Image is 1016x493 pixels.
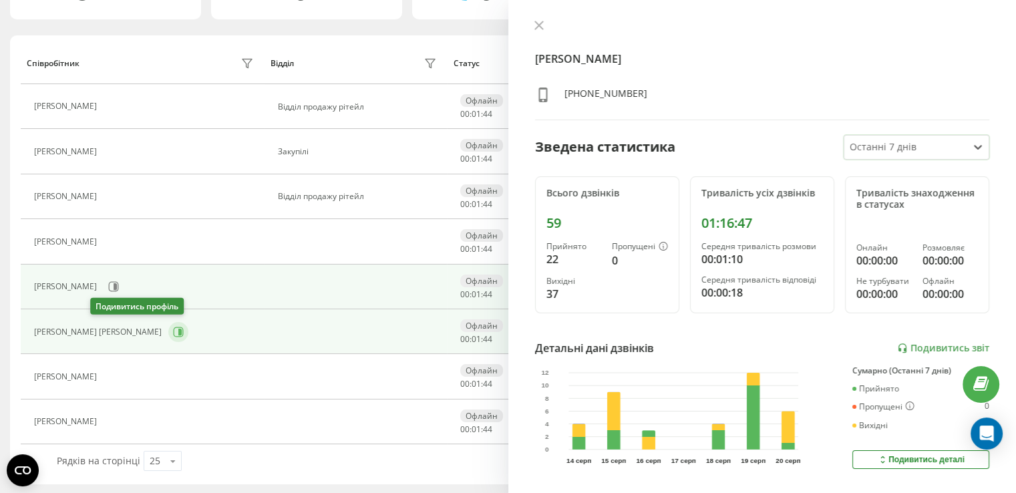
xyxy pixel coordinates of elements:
span: 44 [483,243,492,255]
div: : : [460,379,492,389]
div: 00:00:00 [922,253,978,269]
text: 20 серп [776,457,800,464]
div: : : [460,290,492,299]
div: Пропущені [612,242,668,253]
div: 00:00:00 [856,286,912,302]
span: 44 [483,153,492,164]
span: 01 [472,153,481,164]
button: Подивитись деталі [852,450,989,469]
div: Онлайн [856,243,912,253]
div: Пропущені [852,401,914,412]
span: 01 [472,333,481,345]
div: Прийнято [852,384,899,393]
div: Офлайн [460,94,503,107]
div: Сумарно (Останні 7 днів) [852,366,989,375]
span: 01 [472,198,481,210]
a: Подивитись звіт [897,343,989,354]
span: Рядків на сторінці [57,454,140,467]
div: Відділ продажу рітейл [278,102,440,112]
div: 25 [150,454,160,468]
div: Офлайн [460,364,503,377]
div: Open Intercom Messenger [971,418,1003,450]
span: 00 [460,378,470,389]
div: Офлайн [460,409,503,422]
div: Зведена статистика [535,137,675,157]
div: 00:00:00 [856,253,912,269]
div: Середня тривалість відповіді [701,275,823,285]
text: 15 серп [601,457,626,464]
div: Вихідні [852,421,888,430]
div: 22 [546,251,601,267]
div: Всього дзвінків [546,188,668,199]
div: : : [460,110,492,119]
div: 00:00:00 [922,286,978,302]
div: : : [460,335,492,344]
div: Відділ [271,59,294,68]
div: [PERSON_NAME] [34,102,100,111]
span: 00 [460,333,470,345]
text: 14 серп [566,457,591,464]
text: 6 [545,407,549,415]
text: 8 [545,395,549,402]
text: 0 [545,446,549,454]
text: 18 серп [706,457,731,464]
div: [PERSON_NAME] [34,147,100,156]
text: 16 серп [636,457,661,464]
span: 44 [483,289,492,300]
span: 01 [472,108,481,120]
div: 59 [546,215,668,231]
div: Подивитись деталі [877,454,965,465]
div: Офлайн [460,229,503,242]
div: 00:00:18 [701,285,823,301]
div: 00:01:10 [701,251,823,267]
div: : : [460,244,492,254]
text: 4 [545,420,549,428]
div: Закупілі [278,147,440,156]
span: 00 [460,108,470,120]
text: 19 серп [741,457,766,464]
div: : : [460,154,492,164]
div: Тривалість знаходження в статусах [856,188,978,210]
div: Тривалість усіх дзвінків [701,188,823,199]
div: Офлайн [460,184,503,197]
span: 01 [472,378,481,389]
span: 00 [460,198,470,210]
div: [PERSON_NAME] [PERSON_NAME] [34,327,165,337]
div: [PERSON_NAME] [34,282,100,291]
span: 00 [460,289,470,300]
span: 44 [483,108,492,120]
div: : : [460,425,492,434]
div: 0 [985,401,989,412]
div: Офлайн [922,277,978,286]
div: [PERSON_NAME] [34,192,100,201]
text: 12 [541,369,549,377]
span: 44 [483,333,492,345]
span: 44 [483,424,492,435]
div: Статус [454,59,480,68]
div: Відділ продажу рітейл [278,192,440,201]
div: Подивитись профіль [90,298,184,315]
span: 01 [472,424,481,435]
span: 44 [483,198,492,210]
div: 0 [612,253,668,269]
div: Співробітник [27,59,79,68]
div: Не турбувати [856,277,912,286]
span: 01 [472,289,481,300]
div: Прийнято [546,242,601,251]
div: [PERSON_NAME] [34,237,100,246]
div: 37 [546,286,601,302]
div: Середня тривалість розмови [701,242,823,251]
div: : : [460,200,492,209]
text: 2 [545,433,549,440]
button: Open CMP widget [7,454,39,486]
div: [PHONE_NUMBER] [564,87,647,106]
text: 17 серп [671,457,696,464]
div: Офлайн [460,139,503,152]
div: Детальні дані дзвінків [535,340,654,356]
div: Офлайн [460,275,503,287]
span: 01 [472,243,481,255]
div: Офлайн [460,319,503,332]
h4: [PERSON_NAME] [535,51,990,67]
span: 00 [460,424,470,435]
span: 44 [483,378,492,389]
